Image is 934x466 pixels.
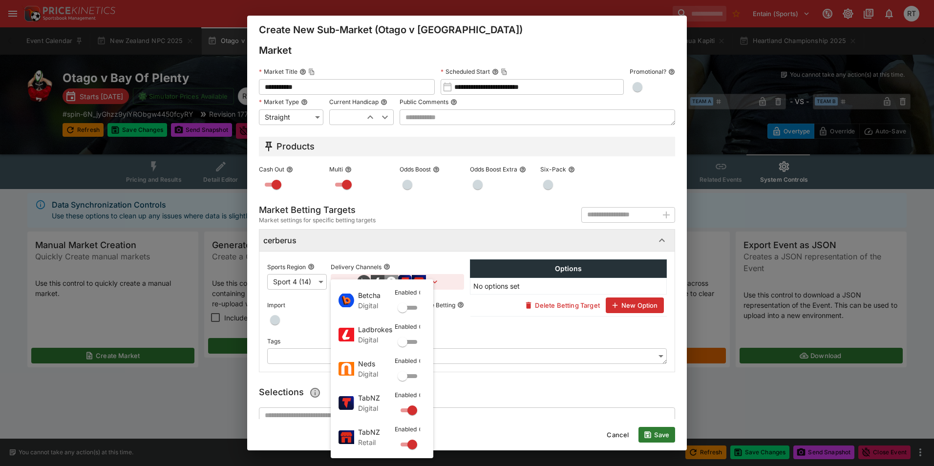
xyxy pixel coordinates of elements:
button: Enabled [419,289,425,296]
p: Enabled [395,425,417,433]
button: Enabled [419,323,425,330]
p: Digital [358,335,395,345]
p: Digital [358,369,395,379]
img: optKey [339,430,354,444]
button: Enabled [419,426,425,433]
p: Enabled [395,357,417,365]
img: optKey [339,294,354,307]
p: Digital [358,403,395,413]
button: Enabled [419,358,425,364]
img: optKey [339,396,354,410]
span: TabNZ [358,427,395,437]
img: optKey [339,362,354,376]
p: Retail [358,437,395,447]
img: optKey [339,328,354,341]
p: Digital [358,300,395,311]
span: Ladbrokes [358,324,395,335]
span: Betcha [358,290,395,300]
span: Neds [358,359,395,369]
button: Enabled [419,392,425,399]
p: Enabled [395,322,417,331]
span: TabNZ [358,393,395,403]
p: Enabled [395,391,417,399]
p: Enabled [395,288,417,297]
